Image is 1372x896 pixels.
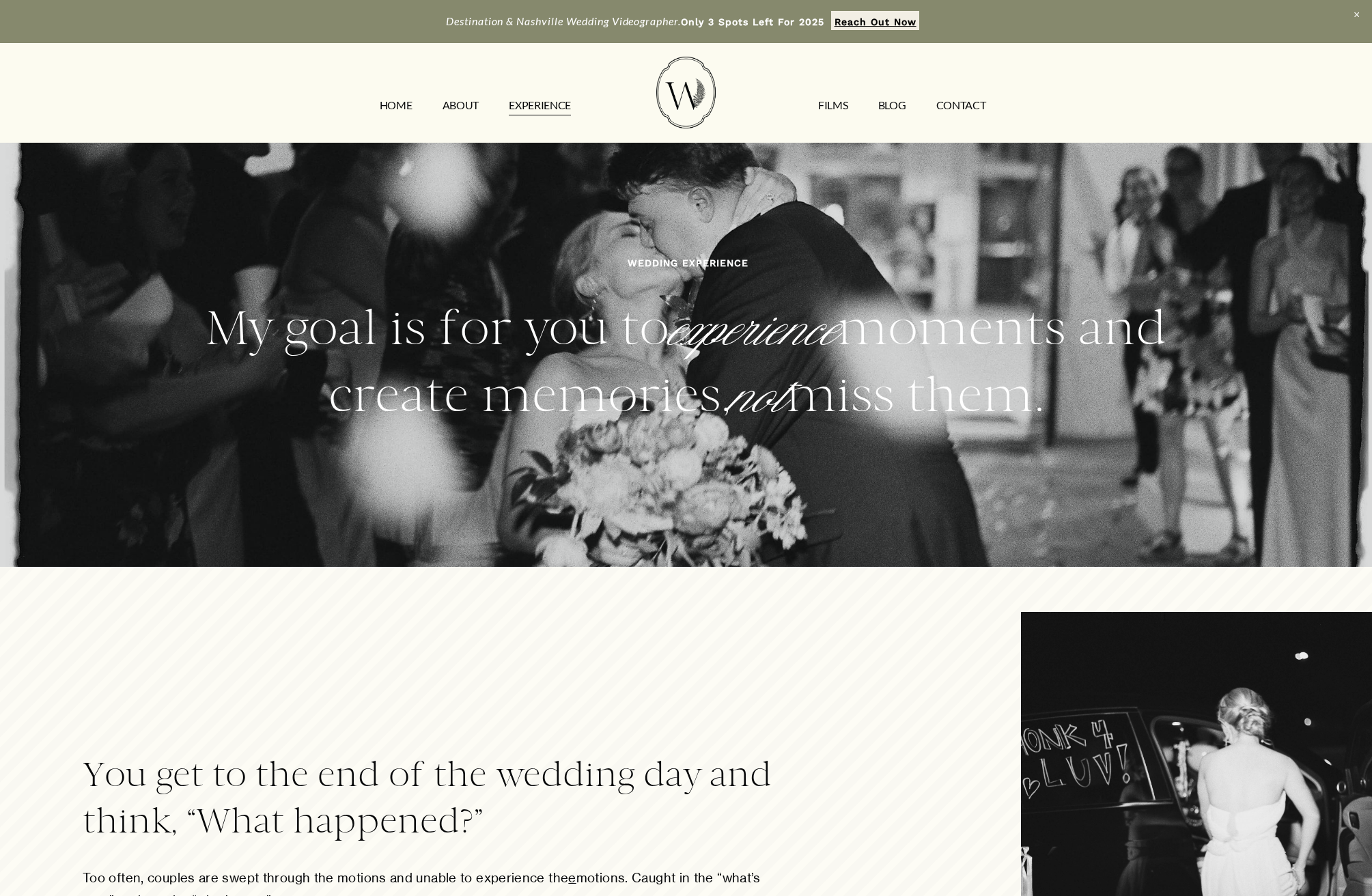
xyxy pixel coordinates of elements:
strong: Reach Out Now [835,16,916,27]
a: Reach Out Now [831,11,919,30]
strong: WEDDING EXPERIENCE [628,257,748,268]
a: HOME [380,94,412,116]
em: not [731,367,786,428]
h3: You get to the end of the wedding day and think, “What happened?” [83,751,793,845]
h2: My goal is for you to moments and create memories, miss them. [193,296,1179,430]
em: experience [669,300,837,361]
span: e [568,870,576,886]
img: Wild Fern Weddings [656,57,715,128]
a: FILMS [818,94,848,116]
a: ABOUT [443,94,479,116]
a: Blog [878,94,906,116]
a: CONTACT [936,94,986,116]
a: EXPERIENCE [509,94,571,116]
